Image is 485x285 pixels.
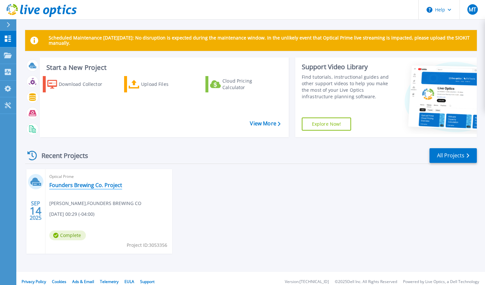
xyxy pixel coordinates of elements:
div: Upload Files [141,78,189,91]
div: Find tutorials, instructional guides and other support videos to help you make the most of your L... [302,74,393,100]
a: Support [140,279,154,284]
a: All Projects [429,148,477,163]
span: MT [469,7,476,12]
span: [DATE] 00:29 (-04:00) [49,211,94,218]
div: Recent Projects [25,148,97,164]
a: Telemetry [100,279,119,284]
h3: Start a New Project [46,64,280,71]
div: Support Video Library [302,63,393,71]
a: View More [250,120,280,127]
a: Ads & Email [72,279,94,284]
a: Explore Now! [302,118,351,131]
div: Download Collector [59,78,108,91]
li: © 2025 Dell Inc. All Rights Reserved [335,280,397,284]
span: Complete [49,230,86,240]
p: Scheduled Maintenance [DATE][DATE]: No disruption is expected during the maintenance window. In t... [49,35,472,46]
a: Founders Brewing Co. Project [49,182,122,188]
span: [PERSON_NAME] , FOUNDERS BREWING CO [49,200,141,207]
span: Project ID: 3053356 [127,242,167,249]
a: Privacy Policy [22,279,46,284]
a: EULA [124,279,134,284]
a: Download Collector [43,76,110,92]
a: Upload Files [124,76,191,92]
span: Optical Prime [49,173,168,180]
li: Powered by Live Optics, a Dell Technology [403,280,479,284]
div: SEP 2025 [29,199,42,223]
a: Cloud Pricing Calculator [205,76,272,92]
a: Cookies [52,279,66,284]
span: 14 [30,208,41,214]
li: Version: [TECHNICAL_ID] [285,280,329,284]
div: Cloud Pricing Calculator [222,78,271,91]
